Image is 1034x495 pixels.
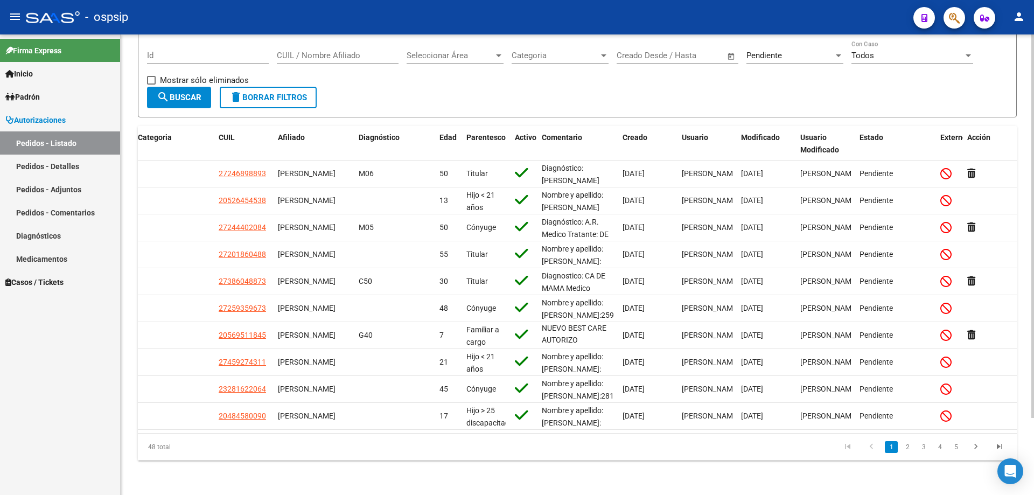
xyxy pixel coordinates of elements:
span: [DATE] [741,304,763,312]
span: [DATE] [623,169,645,178]
span: [DATE] [741,223,763,232]
span: [DATE] [623,331,645,339]
span: [PERSON_NAME] [278,304,336,312]
span: Categoria [138,133,172,142]
span: Diagnóstico [359,133,400,142]
span: [DATE] [741,412,763,420]
span: [PERSON_NAME] [800,223,858,232]
span: Externo [940,133,967,142]
li: page 4 [932,438,948,456]
datatable-header-cell: Comentario [537,126,618,162]
span: [PERSON_NAME] [800,250,858,259]
datatable-header-cell: Usuario Modificado [796,126,855,162]
a: 4 [933,441,946,453]
span: [DATE] [623,196,645,205]
span: Afiliado [278,133,305,142]
input: Fecha fin [670,51,722,60]
span: Hijo < 21 años [466,191,495,212]
datatable-header-cell: CUIL [214,126,274,162]
datatable-header-cell: Estado [855,126,936,162]
a: go to first page [837,441,858,453]
a: go to previous page [861,441,882,453]
span: [DATE] [741,277,763,285]
span: [DATE] [623,250,645,259]
span: 13 [439,196,448,205]
span: [DATE] [623,277,645,285]
span: Diagnóstico: [PERSON_NAME] Tratante: [PERSON_NAME]: [PHONE_NUMBER] Correo electrónico: [EMAIL_ADD... [542,164,614,319]
span: 17 [439,412,448,420]
span: G40 [359,331,373,339]
span: Pendiente [746,51,782,60]
datatable-header-cell: Activo [511,126,537,162]
span: [DATE] [623,358,645,366]
a: go to next page [966,441,986,453]
span: 21 [439,358,448,366]
span: Nombre y apellido: [PERSON_NAME]: 20186048 [MEDICAL_DATA] [542,245,603,290]
span: 45 [439,385,448,393]
span: [PERSON_NAME] [278,358,336,366]
span: Diagnóstico: A.R. Medico Tratante: DE LA PUENTE TEL: [PHONE_NUMBER](NUEVO TEL) Correo electrónico... [542,218,611,361]
span: 20569511845 [219,331,266,339]
a: 5 [949,441,962,453]
datatable-header-cell: Usuario [677,126,737,162]
span: Usuario Modificado [800,133,839,154]
span: - ospsip [85,5,128,29]
span: Hijo > 25 discapacitado [466,406,514,427]
span: Activo [515,133,536,142]
datatable-header-cell: Categoria [134,126,214,162]
span: Autorizaciones [5,114,66,126]
span: 55 [439,250,448,259]
datatable-header-cell: Creado [618,126,677,162]
div: Pendiente [860,302,932,315]
span: [DATE] [741,331,763,339]
span: [PERSON_NAME] [278,223,336,232]
span: Titular [466,250,488,259]
span: M05 [359,223,374,232]
span: [PERSON_NAME] [682,169,739,178]
span: 27259359673 [219,304,266,312]
span: [PERSON_NAME] [682,277,739,285]
span: [PERSON_NAME] [682,304,739,312]
span: Todos [851,51,874,60]
div: Pendiente [860,383,932,395]
span: Estado [860,133,883,142]
span: Titular [466,169,488,178]
span: M06 [359,169,374,178]
span: 27244402084 [219,223,266,232]
span: [PERSON_NAME] [800,331,858,339]
div: Pendiente [860,248,932,261]
span: Borrar Filtros [229,93,307,102]
span: Parentesco [466,133,506,142]
span: [DATE] [623,412,645,420]
span: Cónyuge [466,223,496,232]
span: [PERSON_NAME] [800,196,858,205]
span: [PERSON_NAME] [682,331,739,339]
span: Categoria [512,51,599,60]
span: [PERSON_NAME] [682,412,739,420]
span: [PERSON_NAME] [800,304,858,312]
span: [PERSON_NAME] [800,358,858,366]
div: Pendiente [860,221,932,234]
div: Pendiente [860,275,932,288]
li: page 5 [948,438,964,456]
span: [DATE] [741,358,763,366]
span: [DATE] [741,196,763,205]
span: Familiar a cargo [466,325,499,346]
span: Diagnostico: CA DE MAMA Medico Tratante: [PERSON_NAME] Teléfono: [PHONE_NUMBER] Correo electrónic... [542,271,612,440]
button: Open calendar [725,50,738,62]
div: Pendiente [860,168,932,180]
span: Edad [439,133,457,142]
span: Nombre y apellido: [PERSON_NAME]:25935967 Clinica Santa [PERSON_NAME] Fecha de cx [DATE] [542,298,635,356]
span: Modificado [741,133,780,142]
span: [PERSON_NAME] [800,169,858,178]
span: Nombre y apellido: [PERSON_NAME] August [PERSON_NAME] Dni:[PHONE_NUMBER] Teléfono paciente: [PHON... [542,191,613,297]
span: [PERSON_NAME] [800,412,858,420]
datatable-header-cell: Modificado [737,126,796,162]
span: [DATE] [741,169,763,178]
div: Pendiente [860,410,932,422]
mat-icon: delete [229,90,242,103]
span: [PERSON_NAME] [278,277,336,285]
button: Buscar [147,87,211,108]
span: 20526454538 [219,196,266,205]
button: Borrar Filtros [220,87,317,108]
